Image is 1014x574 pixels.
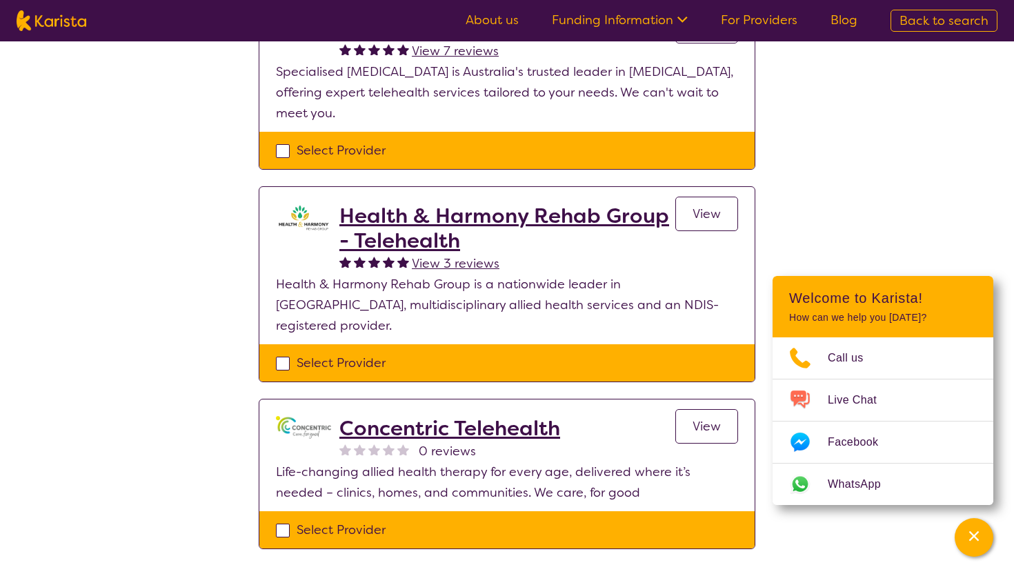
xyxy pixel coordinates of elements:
[693,418,721,435] span: View
[383,43,395,55] img: fullstar
[368,256,380,268] img: fullstar
[789,312,977,324] p: How can we help you [DATE]?
[354,256,366,268] img: fullstar
[354,444,366,455] img: nonereviewstar
[466,12,519,28] a: About us
[412,255,499,272] span: View 3 reviews
[354,43,366,55] img: fullstar
[383,444,395,455] img: nonereviewstar
[412,43,499,59] span: View 7 reviews
[339,43,351,55] img: fullstar
[276,274,738,336] p: Health & Harmony Rehab Group is a nationwide leader in [GEOGRAPHIC_DATA], multidisciplinary allie...
[276,462,738,503] p: Life-changing allied health therapy for every age, delivered where it’s needed – clinics, homes, ...
[419,441,476,462] span: 0 reviews
[828,348,880,368] span: Call us
[828,390,893,410] span: Live Chat
[891,10,997,32] a: Back to search
[368,444,380,455] img: nonereviewstar
[339,256,351,268] img: fullstar
[675,409,738,444] a: View
[789,290,977,306] h2: Welcome to Karista!
[276,61,738,123] p: Specialised [MEDICAL_DATA] is Australia's trusted leader in [MEDICAL_DATA], offering expert teleh...
[339,416,560,441] a: Concentric Telehealth
[17,10,86,31] img: Karista logo
[412,41,499,61] a: View 7 reviews
[397,444,409,455] img: nonereviewstar
[773,337,993,505] ul: Choose channel
[276,204,331,231] img: ztak9tblhgtrn1fit8ap.png
[276,416,331,439] img: gbybpnyn6u9ix5kguem6.png
[552,12,688,28] a: Funding Information
[831,12,857,28] a: Blog
[828,474,897,495] span: WhatsApp
[721,12,797,28] a: For Providers
[397,43,409,55] img: fullstar
[412,253,499,274] a: View 3 reviews
[675,197,738,231] a: View
[693,206,721,222] span: View
[368,43,380,55] img: fullstar
[955,518,993,557] button: Channel Menu
[828,432,895,453] span: Facebook
[339,444,351,455] img: nonereviewstar
[397,256,409,268] img: fullstar
[773,276,993,505] div: Channel Menu
[339,204,675,253] a: Health & Harmony Rehab Group - Telehealth
[773,464,993,505] a: Web link opens in a new tab.
[899,12,988,29] span: Back to search
[383,256,395,268] img: fullstar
